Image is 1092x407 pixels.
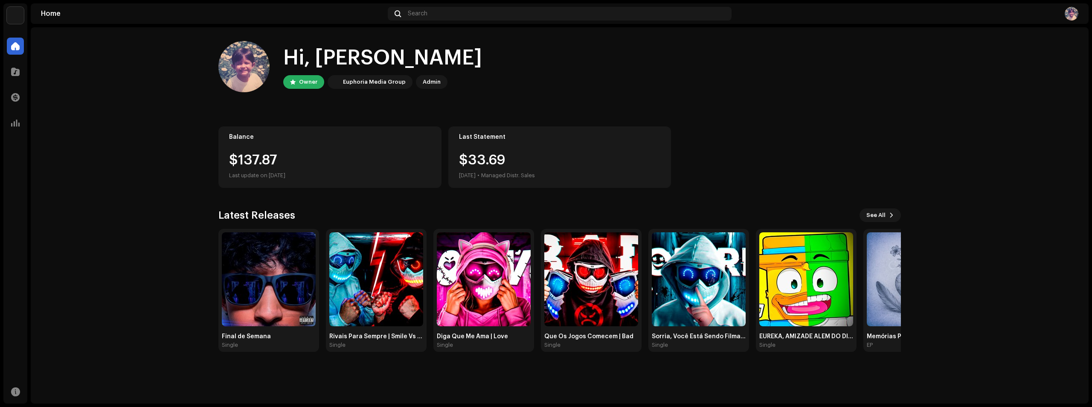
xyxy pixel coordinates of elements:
[229,134,431,141] div: Balance
[329,77,340,87] img: de0d2825-999c-4937-b35a-9adca56ee094
[652,333,746,340] div: Sorria, Você Está Sendo Filmado | Smile
[867,342,873,348] div: EP
[408,10,427,17] span: Search
[459,170,476,181] div: [DATE]
[652,342,668,348] div: Single
[218,126,441,188] re-o-card-value: Balance
[218,208,295,222] h3: Latest Releases
[329,232,423,326] img: 488e002c-4796-40d4-b7d9-3116e2eddc83
[448,126,671,188] re-o-card-value: Last Statement
[423,77,441,87] div: Admin
[860,208,901,222] button: See All
[222,232,316,326] img: ed652f5a-6df5-4425-b4cf-f6f080062234
[867,232,961,326] img: 4ac3490f-7f50-4370-b762-dfdb26cf126e
[283,44,482,72] div: Hi, [PERSON_NAME]
[866,207,886,224] span: See All
[437,342,453,348] div: Single
[544,333,638,340] div: Que Os Jogos Comecem | Bad
[329,342,346,348] div: Single
[329,333,423,340] div: Rivais Para Sempre | Smile Vs Bad
[459,134,661,141] div: Last Statement
[437,333,531,340] div: Diga Que Me Ama | Love
[544,342,561,348] div: Single
[218,41,270,92] img: f46cd9cf-73ae-43b3-bbef-f67837a28036
[544,232,638,326] img: 4ba8fa86-e313-40ef-9d9f-af474bb54024
[1065,7,1078,20] img: f46cd9cf-73ae-43b3-bbef-f67837a28036
[7,7,24,24] img: de0d2825-999c-4937-b35a-9adca56ee094
[41,10,384,17] div: Home
[477,170,479,181] div: •
[652,232,746,326] img: a6db4353-3ac4-4237-8192-c27bcd81fe77
[759,333,853,340] div: EUREKA, AMIZADE ALÉM DO DIGITAL
[222,333,316,340] div: Final de Semana
[343,77,406,87] div: Euphoria Media Group
[481,170,535,181] div: Managed Distr. Sales
[759,342,775,348] div: Single
[299,77,317,87] div: Owner
[222,342,238,348] div: Single
[229,170,431,181] div: Last update on [DATE]
[759,232,853,326] img: faec7b00-fd3a-4cac-b274-93ffa14be03a
[437,232,531,326] img: 2310ed60-d498-4764-997e-4f93989d9e53
[867,333,961,340] div: Memórias Póstumas de Um Antigo Amor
